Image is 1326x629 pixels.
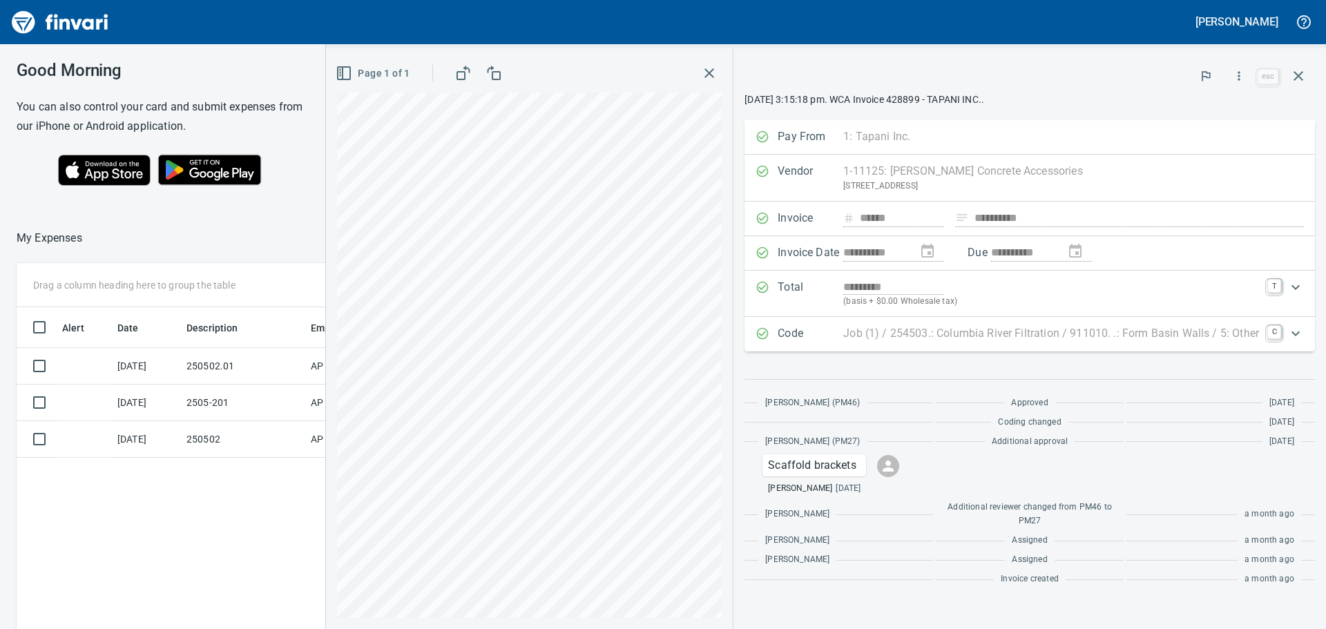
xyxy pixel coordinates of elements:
[1245,507,1294,521] span: a month ago
[778,279,843,309] p: Total
[744,317,1315,351] div: Expand
[62,320,84,336] span: Alert
[1269,416,1294,429] span: [DATE]
[1269,435,1294,449] span: [DATE]
[1012,553,1047,567] span: Assigned
[112,421,181,458] td: [DATE]
[1195,14,1278,29] h5: [PERSON_NAME]
[305,421,409,458] td: AP Invoices
[765,534,829,548] span: [PERSON_NAME]
[1011,396,1048,410] span: Approved
[311,320,373,336] span: Employee
[836,482,861,496] span: [DATE]
[1192,11,1282,32] button: [PERSON_NAME]
[311,320,355,336] span: Employee
[181,385,305,421] td: 2505-201
[765,396,860,410] span: [PERSON_NAME] (PM46)
[8,6,112,39] img: Finvari
[17,61,310,80] h3: Good Morning
[305,385,409,421] td: AP Invoices
[778,325,843,343] p: Code
[186,320,256,336] span: Description
[1245,534,1294,548] span: a month ago
[1245,572,1294,586] span: a month ago
[151,147,269,193] img: Get it on Google Play
[744,93,1315,106] p: [DATE] 3:15:18 pm. WCA Invoice 428899 - TAPANI INC..
[765,507,829,521] span: [PERSON_NAME]
[1224,61,1254,91] button: More
[943,501,1117,528] span: Additional reviewer changed from PM46 to PM27
[117,320,157,336] span: Date
[1245,553,1294,567] span: a month ago
[998,416,1061,429] span: Coding changed
[186,320,238,336] span: Description
[843,325,1259,342] p: Job (1) / 254503.: Columbia River Filtration / 911010. .: Form Basin Walls / 5: Other
[17,97,310,136] h6: You can also control your card and submit expenses from our iPhone or Android application.
[58,155,151,186] img: Download on the App Store
[992,435,1068,449] span: Additional approval
[843,295,1259,309] p: (basis + $0.00 Wholesale tax)
[181,421,305,458] td: 250502
[112,348,181,385] td: [DATE]
[765,435,860,449] span: [PERSON_NAME] (PM27)
[1267,325,1281,339] a: C
[181,348,305,385] td: 250502.01
[1191,61,1221,91] button: Flag
[305,348,409,385] td: AP Invoices
[765,553,829,567] span: [PERSON_NAME]
[62,320,102,336] span: Alert
[1269,396,1294,410] span: [DATE]
[17,230,82,246] p: My Expenses
[333,61,415,86] button: Page 1 of 1
[1267,279,1281,293] a: T
[768,457,861,474] p: Scaffold brackets
[17,230,82,246] nav: breadcrumb
[768,482,832,496] span: [PERSON_NAME]
[744,271,1315,317] div: Expand
[1254,59,1315,93] span: Close invoice
[1012,534,1047,548] span: Assigned
[117,320,139,336] span: Date
[1258,69,1278,84] a: esc
[1001,572,1059,586] span: Invoice created
[338,65,410,82] span: Page 1 of 1
[33,278,236,292] p: Drag a column heading here to group the table
[112,385,181,421] td: [DATE]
